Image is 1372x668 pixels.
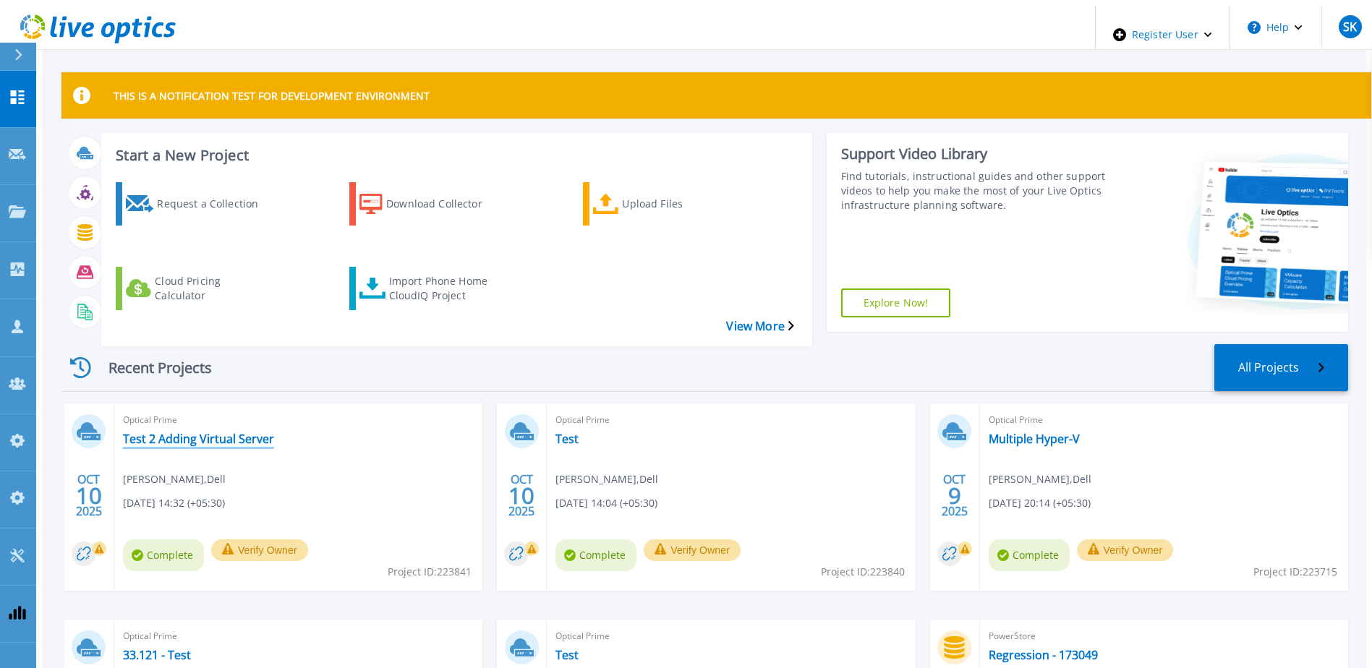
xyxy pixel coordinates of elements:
[123,628,474,644] span: Optical Prime
[989,539,1070,571] span: Complete
[1214,344,1348,391] a: All Projects
[1343,21,1357,33] span: SK
[989,495,1091,511] span: [DATE] 20:14 (+05:30)
[555,471,658,487] span: [PERSON_NAME] , Dell
[989,471,1091,487] span: [PERSON_NAME] , Dell
[1230,6,1321,49] button: Help
[123,412,474,428] span: Optical Prime
[622,186,738,222] div: Upload Files
[61,350,235,385] div: Recent Projects
[123,471,226,487] span: [PERSON_NAME] , Dell
[388,564,472,580] span: Project ID: 223841
[555,628,906,644] span: Optical Prime
[386,186,502,222] div: Download Collector
[726,320,793,333] a: View More
[941,469,968,522] div: OCT 2025
[123,648,191,662] a: 33.121 - Test
[841,169,1107,213] div: Find tutorials, instructional guides and other support videos to help you make the most of your L...
[948,489,961,502] span: 9
[389,270,505,307] div: Import Phone Home CloudIQ Project
[989,648,1098,662] a: Regression - 173049
[211,539,308,561] button: Verify Owner
[644,539,741,561] button: Verify Owner
[76,489,102,502] span: 10
[508,489,534,502] span: 10
[508,469,535,522] div: OCT 2025
[1077,539,1174,561] button: Verify Owner
[989,412,1339,428] span: Optical Prime
[583,182,758,226] a: Upload Files
[114,89,430,103] p: THIS IS A NOTIFICATION TEST FOR DEVELOPMENT ENVIRONMENT
[555,432,579,446] a: Test
[989,432,1080,446] a: Multiple Hyper-V
[155,270,270,307] div: Cloud Pricing Calculator
[123,432,274,446] a: Test 2 Adding Virtual Server
[75,469,103,522] div: OCT 2025
[841,145,1107,163] div: Support Video Library
[555,412,906,428] span: Optical Prime
[1096,6,1230,64] div: Register User
[841,288,951,317] a: Explore Now!
[1253,564,1337,580] span: Project ID: 223715
[555,539,636,571] span: Complete
[116,147,793,163] h3: Start a New Project
[123,495,225,511] span: [DATE] 14:32 (+05:30)
[821,564,905,580] span: Project ID: 223840
[123,539,204,571] span: Complete
[989,628,1339,644] span: PowerStore
[157,186,273,222] div: Request a Collection
[116,182,291,226] a: Request a Collection
[555,648,579,662] a: Test
[555,495,657,511] span: [DATE] 14:04 (+05:30)
[349,182,524,226] a: Download Collector
[116,267,291,310] a: Cloud Pricing Calculator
